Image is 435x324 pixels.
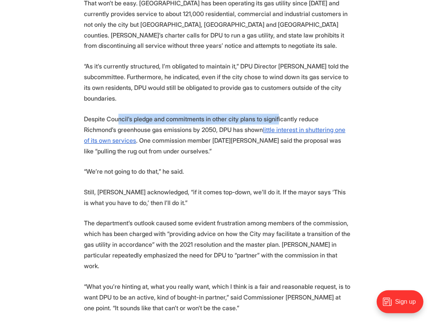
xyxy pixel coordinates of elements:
p: “What you’re hinting at, what you really want, which I think is a fair and reasonable request, is... [84,282,351,314]
p: The department’s outlook caused some evident frustration among members of the commission, which h... [84,218,351,272]
p: Still, [PERSON_NAME] acknowledged, “if it comes top-down, we’ll do it. If the mayor says ‘This is... [84,187,351,208]
p: “As it’s currently structured, I’m obligated to maintain it,” DPU Director [PERSON_NAME] told the... [84,61,351,104]
a: little interest in shuttering one of its own services [84,126,346,145]
p: “We’re not going to do that,” he said. [84,166,351,177]
iframe: portal-trigger [370,287,435,324]
p: Despite Council’s pledge and commitments in other city plans to significantly reduce Richmond’s g... [84,114,351,157]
